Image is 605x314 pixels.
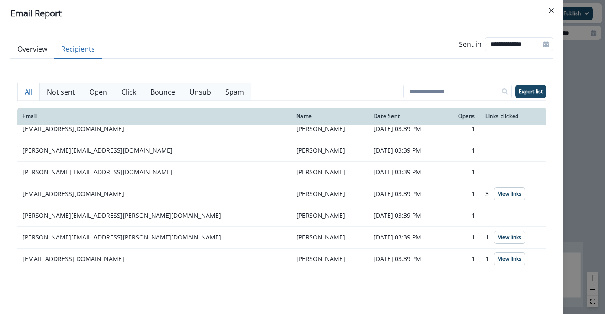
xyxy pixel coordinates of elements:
td: 1 [444,183,480,205]
p: Click [121,87,136,97]
td: [EMAIL_ADDRESS][DOMAIN_NAME] [17,118,291,140]
td: 1 [444,248,480,270]
p: Export list [519,88,543,95]
div: Email [23,113,286,120]
p: Spam [225,87,244,97]
td: [EMAIL_ADDRESS][DOMAIN_NAME] [17,248,291,270]
div: 3 [485,187,541,200]
td: 1 [444,118,480,140]
p: [DATE] 03:39 PM [374,190,439,198]
div: Email Report [10,7,553,20]
p: View links [498,191,521,197]
td: 1 [444,226,480,248]
p: Unsub [189,87,211,97]
td: [EMAIL_ADDRESS][DOMAIN_NAME] [17,183,291,205]
p: [DATE] 03:39 PM [374,146,439,155]
p: [DATE] 03:39 PM [374,168,439,177]
p: Sent in [459,39,481,49]
button: Overview [10,40,54,59]
p: Bounce [150,87,175,97]
div: Opens [449,113,475,120]
div: 1 [485,252,541,265]
td: [PERSON_NAME][EMAIL_ADDRESS][DOMAIN_NAME] [17,140,291,161]
button: View links [494,231,525,244]
td: [PERSON_NAME] [291,205,368,226]
p: View links [498,234,521,240]
div: Name [296,113,363,120]
button: Recipients [54,40,102,59]
button: View links [494,187,525,200]
p: Not sent [47,87,75,97]
p: [DATE] 03:39 PM [374,255,439,263]
button: View links [494,252,525,265]
button: Export list [515,85,546,98]
td: 1 [444,140,480,161]
td: [PERSON_NAME][EMAIL_ADDRESS][PERSON_NAME][DOMAIN_NAME] [17,226,291,248]
div: Date Sent [374,113,439,120]
td: [PERSON_NAME] [291,161,368,183]
div: Links clicked [485,113,541,120]
div: 1 [485,231,541,244]
td: [PERSON_NAME] [291,226,368,248]
td: [PERSON_NAME] [291,248,368,270]
p: [DATE] 03:39 PM [374,124,439,133]
p: [DATE] 03:39 PM [374,211,439,220]
p: View links [498,256,521,262]
td: [PERSON_NAME] [291,140,368,161]
p: All [25,87,33,97]
td: [PERSON_NAME] [291,183,368,205]
p: Open [89,87,107,97]
button: Close [544,3,558,17]
td: [PERSON_NAME][EMAIL_ADDRESS][PERSON_NAME][DOMAIN_NAME] [17,205,291,226]
td: [PERSON_NAME] [291,118,368,140]
td: [PERSON_NAME][EMAIL_ADDRESS][DOMAIN_NAME] [17,161,291,183]
p: [DATE] 03:39 PM [374,233,439,242]
td: 1 [444,205,480,226]
td: 1 [444,161,480,183]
